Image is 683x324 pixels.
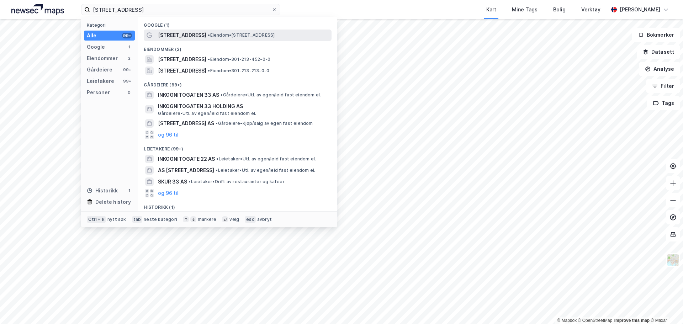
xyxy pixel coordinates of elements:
div: 0 [126,90,132,95]
div: Delete history [95,198,131,206]
a: Mapbox [557,318,577,323]
div: Google (1) [138,17,337,30]
a: Improve this map [614,318,650,323]
span: Eiendom • [STREET_ADDRESS] [208,32,275,38]
span: AS [STREET_ADDRESS] [158,166,214,175]
span: • [208,68,210,73]
button: Filter [646,79,680,93]
button: Datasett [637,45,680,59]
div: Google [87,43,105,51]
span: • [221,92,223,97]
div: avbryt [257,217,272,222]
span: • [189,179,191,184]
div: Verktøy [581,5,600,14]
div: Personer [87,88,110,97]
iframe: Chat Widget [647,290,683,324]
div: Eiendommer (2) [138,41,337,54]
button: og 96 til [158,189,179,197]
button: Bokmerker [632,28,680,42]
div: Ctrl + k [87,216,106,223]
div: nytt søk [107,217,126,222]
div: Leietakere (99+) [138,140,337,153]
span: Leietaker • Drift av restauranter og kafeer [189,179,284,185]
span: • [208,57,210,62]
span: • [208,32,210,38]
span: Leietaker • Utl. av egen/leid fast eiendom el. [216,156,316,162]
div: markere [198,217,216,222]
span: Eiendom • 301-213-213-0-0 [208,68,269,74]
div: [PERSON_NAME] [620,5,660,14]
div: 2 [126,55,132,61]
div: Kontrollprogram for chat [647,290,683,324]
span: • [216,121,218,126]
span: Gårdeiere • Kjøp/salg av egen fast eiendom [216,121,313,126]
div: neste kategori [144,217,177,222]
div: 1 [126,188,132,193]
div: Eiendommer [87,54,118,63]
span: • [216,156,218,161]
span: SKUR 33 AS [158,177,187,186]
img: Z [666,253,680,267]
span: [STREET_ADDRESS] [158,31,206,39]
div: Historikk [87,186,118,195]
div: 99+ [122,33,132,38]
span: Gårdeiere • Utl. av egen/leid fast eiendom el. [221,92,321,98]
span: Eiendom • 301-213-452-0-0 [208,57,270,62]
div: Historikk (1) [138,199,337,212]
div: Bolig [553,5,566,14]
span: [STREET_ADDRESS] [158,55,206,64]
div: Kategori [87,22,135,28]
div: Alle [87,31,96,40]
div: esc [245,216,256,223]
a: OpenStreetMap [578,318,613,323]
div: 99+ [122,78,132,84]
span: Leietaker • Utl. av egen/leid fast eiendom el. [216,168,315,173]
div: 99+ [122,67,132,73]
div: velg [229,217,239,222]
input: Søk på adresse, matrikkel, gårdeiere, leietakere eller personer [90,4,271,15]
div: 1 [126,44,132,50]
button: Analyse [639,62,680,76]
div: Gårdeiere (99+) [138,76,337,89]
span: • [216,168,218,173]
span: [STREET_ADDRESS] AS [158,119,214,128]
div: Kart [486,5,496,14]
button: Tags [647,96,680,110]
span: Gårdeiere • Utl. av egen/leid fast eiendom el. [158,111,256,116]
div: Leietakere [87,77,114,85]
div: tab [132,216,143,223]
button: og 96 til [158,131,179,139]
img: logo.a4113a55bc3d86da70a041830d287a7e.svg [11,4,64,15]
div: Gårdeiere [87,65,112,74]
span: INKOGNITOGATEN 33 HOLDING AS [158,102,329,111]
span: [STREET_ADDRESS] [158,67,206,75]
span: INKOGNITOGATEN 33 AS [158,91,219,99]
span: INKOGNITOGATE 22 AS [158,155,215,163]
div: Mine Tags [512,5,538,14]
